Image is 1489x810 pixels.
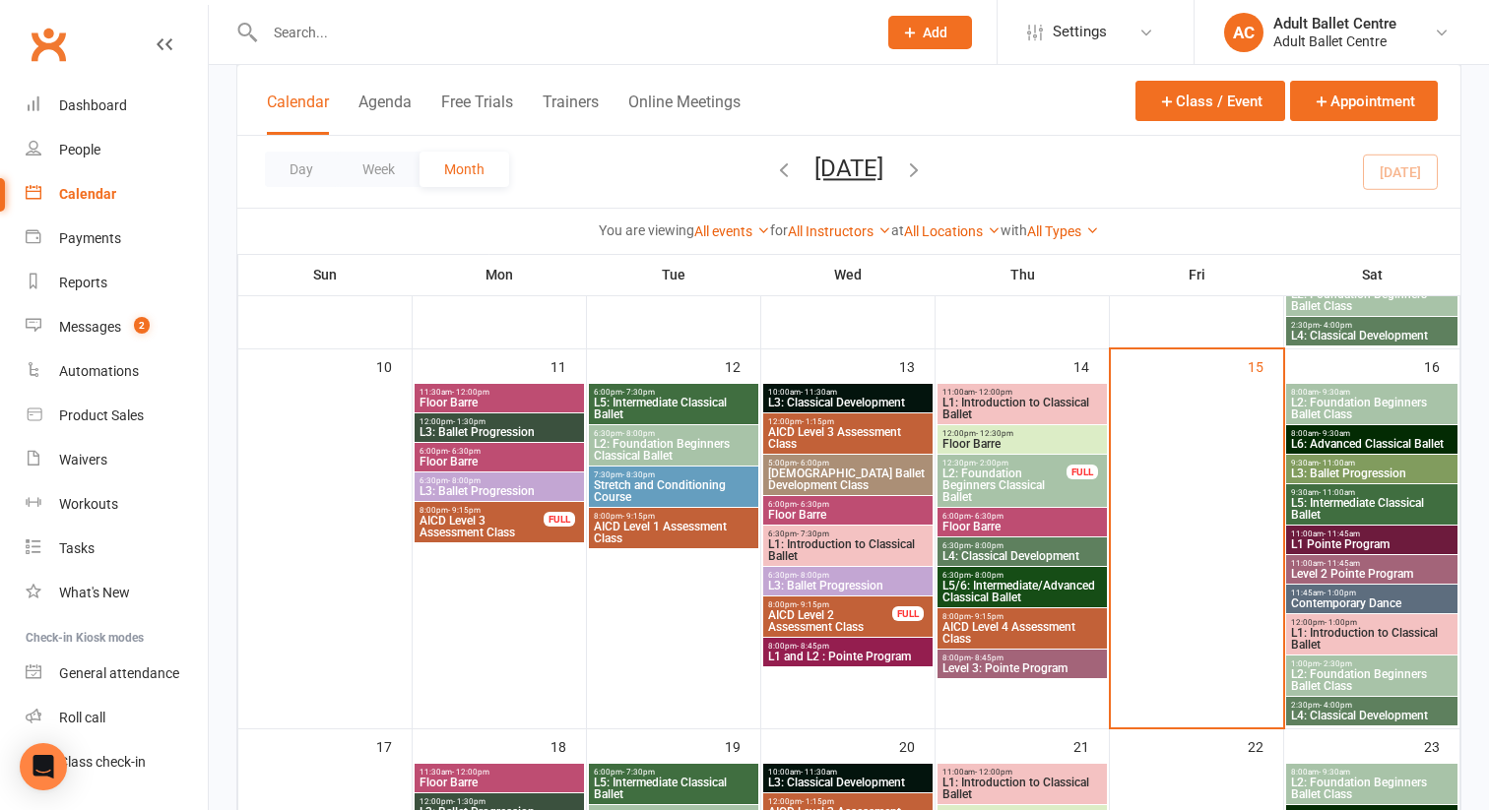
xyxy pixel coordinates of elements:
[238,254,413,295] th: Sun
[1073,349,1109,382] div: 14
[1325,618,1357,627] span: - 1:00pm
[767,538,929,562] span: L1: Introduction to Classical Ballet
[419,768,580,777] span: 11:30am
[976,429,1013,438] span: - 12:30pm
[453,417,486,426] span: - 1:30pm
[1073,729,1109,762] div: 21
[767,642,929,651] span: 8:00pm
[59,363,139,379] div: Automations
[1290,459,1454,467] span: 9:30am
[1290,321,1454,330] span: 2:30pm
[975,768,1012,777] span: - 12:00pm
[725,729,760,762] div: 19
[1324,589,1356,597] span: - 1:00pm
[1290,589,1454,597] span: 11:45am
[134,317,150,334] span: 2
[419,515,545,538] span: AICD Level 3 Assessment Class
[419,417,580,426] span: 12:00pm
[1290,710,1454,721] span: L4: Classical Development
[593,438,754,462] span: L2: Foundation Beginners Classical Ballet
[599,222,694,238] strong: You are viewing
[801,388,837,397] span: - 11:30am
[767,467,929,491] span: [DEMOGRAPHIC_DATA] Ballet Development Class
[628,93,741,135] button: Online Meetings
[1290,467,1454,479] span: L3: Ballet Progression
[622,470,655,479] span: - 8:30pm
[975,388,1012,397] span: - 12:00pm
[941,768,1103,777] span: 11:00am
[1290,388,1454,397] span: 8:00am
[941,580,1103,603] span: L5/6: Intermediate/Advanced Classical Ballet
[26,172,208,217] a: Calendar
[26,482,208,527] a: Workouts
[1319,429,1350,438] span: - 9:30am
[971,571,1003,580] span: - 8:00pm
[59,97,127,113] div: Dashboard
[971,612,1003,621] span: - 9:15pm
[59,142,100,157] div: People
[1290,627,1454,651] span: L1: Introduction to Classical Ballet
[59,710,105,725] div: Roll call
[1290,488,1454,497] span: 9:30am
[891,222,904,238] strong: at
[26,261,208,305] a: Reports
[453,797,486,806] span: - 1:30pm
[1290,568,1454,580] span: Level 2 Pointe Program
[267,93,329,135] button: Calendar
[593,512,754,521] span: 8:00pm
[797,530,829,538] span: - 7:30pm
[593,521,754,544] span: AICD Level 1 Assessment Class
[941,777,1103,800] span: L1: Introduction to Classical Ballet
[941,541,1103,550] span: 6:30pm
[1290,618,1454,627] span: 12:00pm
[1290,438,1454,450] span: L6: Advanced Classical Ballet
[550,349,586,382] div: 11
[694,223,770,239] a: All events
[941,612,1103,621] span: 8:00pm
[941,459,1068,467] span: 12:30pm
[1324,530,1360,538] span: - 11:45am
[26,128,208,172] a: People
[593,397,754,420] span: L5: Intermediate Classical Ballet
[419,476,580,485] span: 6:30pm
[1424,349,1459,382] div: 16
[941,654,1103,662] span: 8:00pm
[725,349,760,382] div: 12
[26,571,208,615] a: What's New
[376,729,412,762] div: 17
[593,388,754,397] span: 6:00pm
[767,571,929,580] span: 6:30pm
[1324,559,1360,568] span: - 11:45am
[814,155,883,182] button: [DATE]
[1290,597,1454,609] span: Contemporary Dance
[1290,429,1454,438] span: 8:00am
[1290,659,1454,668] span: 1:00pm
[1320,321,1352,330] span: - 4:00pm
[20,743,67,790] div: Open Intercom Messenger
[767,426,929,450] span: AICD Level 3 Assessment Class
[593,429,754,438] span: 6:30pm
[1320,659,1352,668] span: - 2:30pm
[59,230,121,246] div: Payments
[941,521,1103,532] span: Floor Barre
[419,506,545,515] span: 8:00pm
[419,485,580,497] span: L3: Ballet Progression
[767,600,893,609] span: 8:00pm
[797,500,829,509] span: - 6:30pm
[1320,701,1352,710] span: - 4:00pm
[59,754,146,770] div: Class check-in
[767,417,929,426] span: 12:00pm
[1319,459,1355,467] span: - 11:00am
[59,407,144,423] div: Product Sales
[419,797,580,806] span: 12:00pm
[452,768,489,777] span: - 12:00pm
[941,429,1103,438] span: 12:00pm
[1319,768,1350,777] span: - 9:30am
[338,152,420,187] button: Week
[941,571,1103,580] span: 6:30pm
[59,665,179,681] div: General attendance
[941,388,1103,397] span: 11:00am
[1290,288,1454,312] span: L2: Foundation Beginners Ballet Class
[420,152,509,187] button: Month
[1424,729,1459,762] div: 23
